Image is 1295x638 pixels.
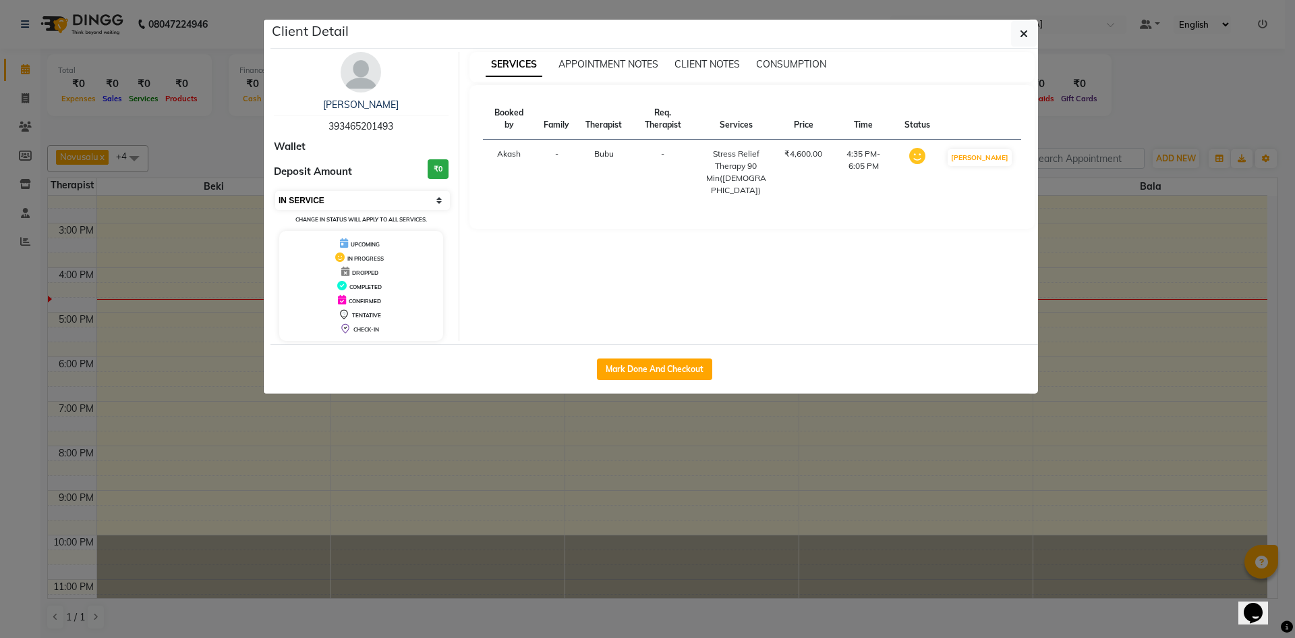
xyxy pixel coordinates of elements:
div: ₹4,600.00 [784,148,822,160]
span: TENTATIVE [352,312,381,319]
span: SERVICES [486,53,542,77]
span: COMPLETED [349,284,382,290]
div: Stress Relief Therapy 90 Min([DEMOGRAPHIC_DATA]) [703,148,768,196]
span: CONSUMPTION [756,58,826,70]
td: - [630,140,695,205]
td: - [536,140,577,205]
th: Status [896,99,938,140]
span: APPOINTMENT NOTES [558,58,658,70]
span: IN PROGRESS [347,255,384,262]
span: CLIENT NOTES [674,58,740,70]
th: Req. Therapist [630,99,695,140]
span: UPCOMING [351,241,380,248]
th: Price [776,99,830,140]
span: Wallet [274,139,306,155]
span: CONFIRMED [349,298,381,304]
th: Booked by [483,99,536,140]
span: Deposit Amount [274,164,352,180]
th: Services [695,99,776,140]
button: [PERSON_NAME] [948,149,1012,166]
th: Family [536,99,577,140]
td: Akash [483,140,536,205]
h3: ₹0 [428,159,449,179]
th: Therapist [577,99,630,140]
iframe: chat widget [1238,584,1282,624]
span: CHECK-IN [353,326,379,333]
small: Change in status will apply to all services. [295,216,427,223]
a: [PERSON_NAME] [323,99,399,111]
span: Bubu [594,149,614,159]
img: avatar [341,52,381,92]
td: 4:35 PM-6:05 PM [830,140,896,205]
span: 393465201493 [328,120,393,132]
th: Time [830,99,896,140]
h5: Client Detail [272,21,349,41]
span: DROPPED [352,269,378,276]
button: Mark Done And Checkout [597,358,712,380]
